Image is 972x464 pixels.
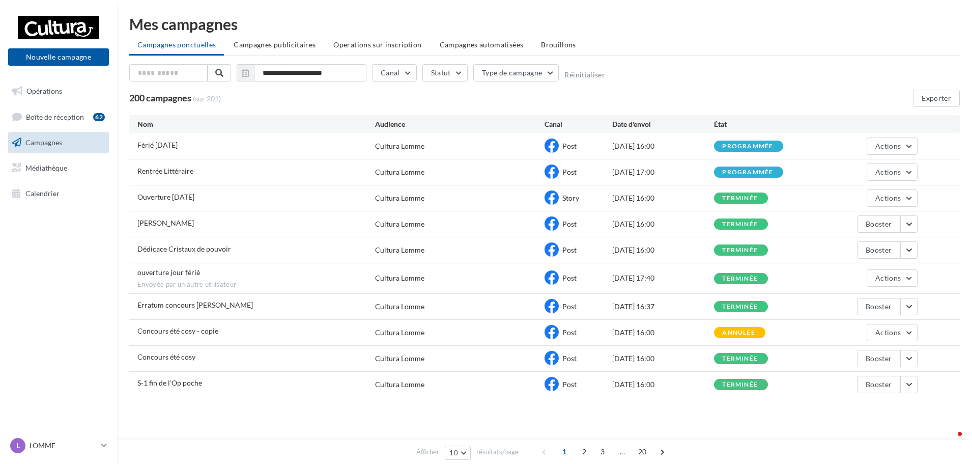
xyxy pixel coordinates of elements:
[375,353,424,364] div: Cultura Lomme
[867,269,918,287] button: Actions
[937,429,962,454] iframe: Intercom live chat
[25,138,62,147] span: Campagnes
[93,113,105,121] div: 62
[137,301,253,309] span: Erratum concours Caroline Millet
[375,193,424,203] div: Cultura Lomme
[576,444,592,460] span: 2
[562,380,577,389] span: Post
[722,381,758,388] div: terminée
[612,353,714,364] div: [DATE] 16:00
[612,379,714,390] div: [DATE] 16:00
[416,447,439,457] span: Afficher
[137,352,195,361] span: Concours été cosy
[129,16,960,32] div: Mes campagnes
[857,241,900,259] button: Booster
[234,40,316,49] span: Campagnes publicitaires
[857,350,900,367] button: Booster
[875,142,901,150] span: Actions
[594,444,611,460] span: 3
[612,302,714,312] div: [DATE] 16:37
[193,94,221,104] span: (sur 201)
[875,328,901,337] span: Actions
[137,141,178,149] span: Férié 31 août
[375,379,424,390] div: Cultura Lomme
[867,138,918,155] button: Actions
[562,220,577,228] span: Post
[541,40,576,49] span: Brouillons
[375,119,545,129] div: Audience
[867,189,918,207] button: Actions
[26,112,84,121] span: Boîte de réception
[612,119,714,129] div: Date d'envoi
[562,354,577,363] span: Post
[16,441,20,451] span: L
[722,221,758,228] div: terminée
[875,194,901,202] span: Actions
[333,40,421,49] span: Operations sur inscription
[8,436,109,455] a: L LOMME
[137,326,218,335] span: Concours été cosy - copie
[612,193,714,203] div: [DATE] 16:00
[137,193,194,201] span: Ouverture dimanche 31 août
[875,274,901,282] span: Actions
[857,298,900,315] button: Booster
[6,132,111,153] a: Campagnes
[612,167,714,177] div: [DATE] 17:00
[8,48,109,66] button: Nouvelle campagne
[556,444,573,460] span: 1
[562,245,577,254] span: Post
[857,376,900,393] button: Booster
[6,183,111,204] a: Calendrier
[375,327,424,338] div: Cultura Lomme
[612,219,714,229] div: [DATE] 16:00
[857,215,900,233] button: Booster
[562,274,577,282] span: Post
[722,276,758,282] div: terminée
[375,141,424,151] div: Cultura Lomme
[440,40,524,49] span: Campagnes automatisées
[137,280,375,289] span: Envoyée par un autre utilisateur
[137,219,194,227] span: Mathieu Bablet
[612,327,714,338] div: [DATE] 16:00
[372,64,417,81] button: Canal
[722,304,758,310] div: terminée
[449,449,458,457] span: 10
[137,167,193,175] span: Rentrée Littéraire
[375,219,424,229] div: Cultura Lomme
[375,167,424,177] div: Cultura Lomme
[129,92,191,103] span: 200 campagnes
[445,446,471,460] button: 10
[722,330,755,336] div: annulée
[612,141,714,151] div: [DATE] 16:00
[722,195,758,202] div: terminée
[26,87,62,95] span: Opérations
[6,80,111,102] a: Opérations
[30,441,97,451] p: LOMME
[867,324,918,341] button: Actions
[614,444,631,460] span: ...
[564,71,605,79] button: Réinitialiser
[25,188,60,197] span: Calendrier
[913,90,960,107] button: Exporter
[612,245,714,255] div: [DATE] 16:00
[137,119,375,129] div: Nom
[476,447,519,457] span: résultats/page
[714,119,816,129] div: État
[634,444,651,460] span: 20
[562,168,577,176] span: Post
[722,169,773,176] div: programmée
[375,273,424,283] div: Cultura Lomme
[6,157,111,179] a: Médiathèque
[612,273,714,283] div: [DATE] 17:40
[375,302,424,312] div: Cultura Lomme
[422,64,468,81] button: Statut
[137,268,200,277] span: ouverture jour férié
[545,119,612,129] div: Canal
[137,244,231,253] span: Dédicace Cristaux de pouvoir
[6,106,111,128] a: Boîte de réception62
[875,168,901,176] span: Actions
[375,245,424,255] div: Cultura Lomme
[562,142,577,150] span: Post
[562,302,577,311] span: Post
[473,64,559,81] button: Type de campagne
